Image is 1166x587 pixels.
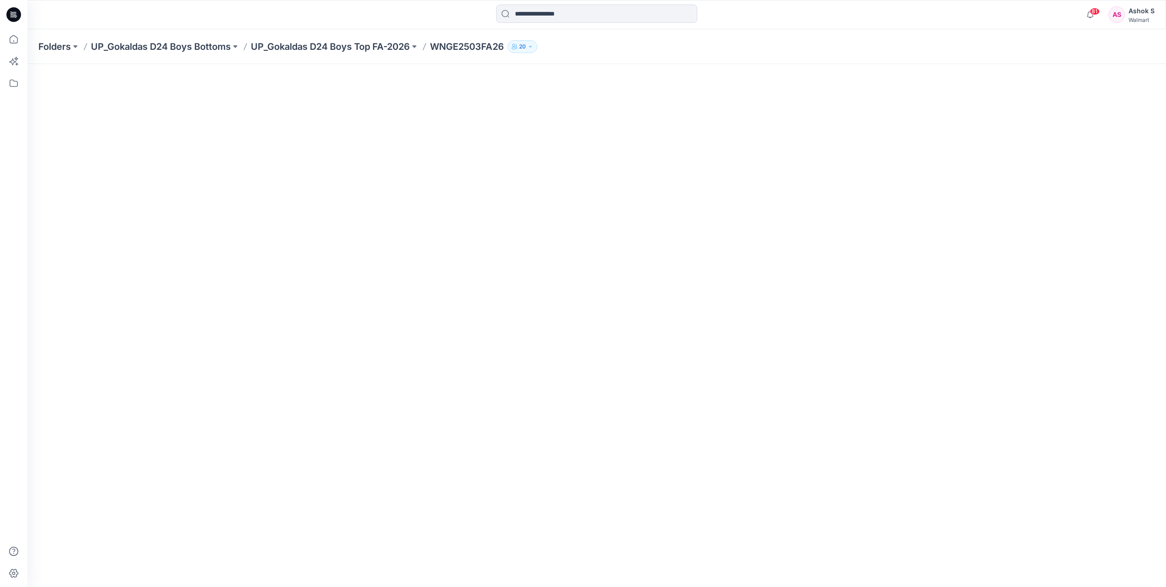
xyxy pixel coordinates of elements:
a: UP_Gokaldas D24 Boys Bottoms [91,40,231,53]
a: UP_Gokaldas D24 Boys Top FA-2026 [251,40,410,53]
p: WNGE2503FA26 [430,40,504,53]
a: Folders [38,40,71,53]
span: 81 [1090,8,1100,15]
button: 20 [508,40,537,53]
div: Walmart [1129,16,1155,23]
div: Ashok S [1129,5,1155,16]
iframe: edit-style [27,64,1166,587]
p: 20 [519,42,526,52]
div: AS [1108,6,1125,23]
